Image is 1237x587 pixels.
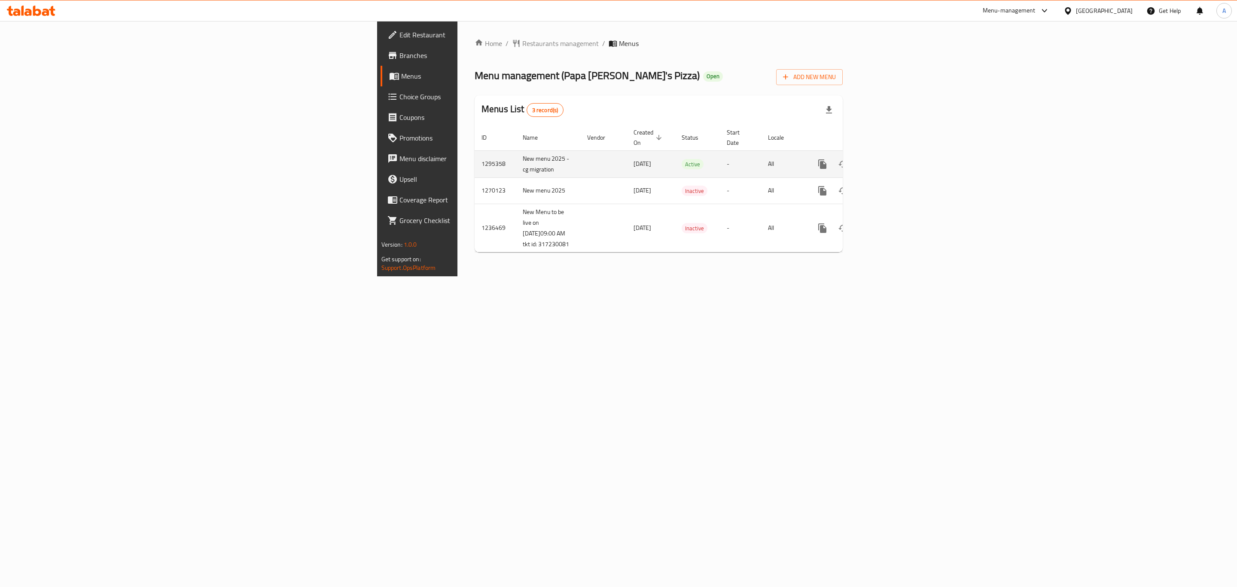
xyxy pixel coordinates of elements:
[475,125,902,253] table: enhanced table
[399,133,577,143] span: Promotions
[381,239,402,250] span: Version:
[682,159,704,169] span: Active
[523,132,549,143] span: Name
[720,204,761,252] td: -
[1222,6,1226,15] span: A
[399,195,577,205] span: Coverage Report
[602,38,605,49] li: /
[833,180,853,201] button: Change Status
[812,154,833,174] button: more
[381,45,584,66] a: Branches
[634,222,651,233] span: [DATE]
[634,127,664,148] span: Created On
[475,38,843,49] nav: breadcrumb
[634,158,651,169] span: [DATE]
[481,132,498,143] span: ID
[381,86,584,107] a: Choice Groups
[983,6,1036,16] div: Menu-management
[399,92,577,102] span: Choice Groups
[587,132,616,143] span: Vendor
[475,66,700,85] span: Menu management ( Papa [PERSON_NAME]'s Pizza )
[381,148,584,169] a: Menu disclaimer
[381,254,421,265] span: Get support on:
[527,103,564,117] div: Total records count
[399,174,577,184] span: Upsell
[381,107,584,128] a: Coupons
[381,190,584,210] a: Coverage Report
[833,218,853,238] button: Change Status
[768,132,795,143] span: Locale
[833,154,853,174] button: Change Status
[381,66,584,86] a: Menus
[401,71,577,81] span: Menus
[703,71,723,82] div: Open
[381,210,584,231] a: Grocery Checklist
[381,169,584,190] a: Upsell
[399,153,577,164] span: Menu disclaimer
[404,239,417,250] span: 1.0.0
[727,127,751,148] span: Start Date
[381,24,584,45] a: Edit Restaurant
[527,106,564,114] span: 3 record(s)
[761,150,805,177] td: All
[481,103,564,117] h2: Menus List
[682,132,710,143] span: Status
[720,177,761,204] td: -
[761,177,805,204] td: All
[399,50,577,61] span: Branches
[720,150,761,177] td: -
[381,262,436,273] a: Support.OpsPlatform
[783,72,836,83] span: Add New Menu
[761,204,805,252] td: All
[399,112,577,122] span: Coupons
[399,215,577,226] span: Grocery Checklist
[399,30,577,40] span: Edit Restaurant
[819,100,839,120] div: Export file
[776,69,843,85] button: Add New Menu
[682,186,707,196] span: Inactive
[812,218,833,238] button: more
[619,38,639,49] span: Menus
[1076,6,1133,15] div: [GEOGRAPHIC_DATA]
[381,128,584,148] a: Promotions
[634,185,651,196] span: [DATE]
[682,223,707,233] span: Inactive
[805,125,902,151] th: Actions
[703,73,723,80] span: Open
[812,180,833,201] button: more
